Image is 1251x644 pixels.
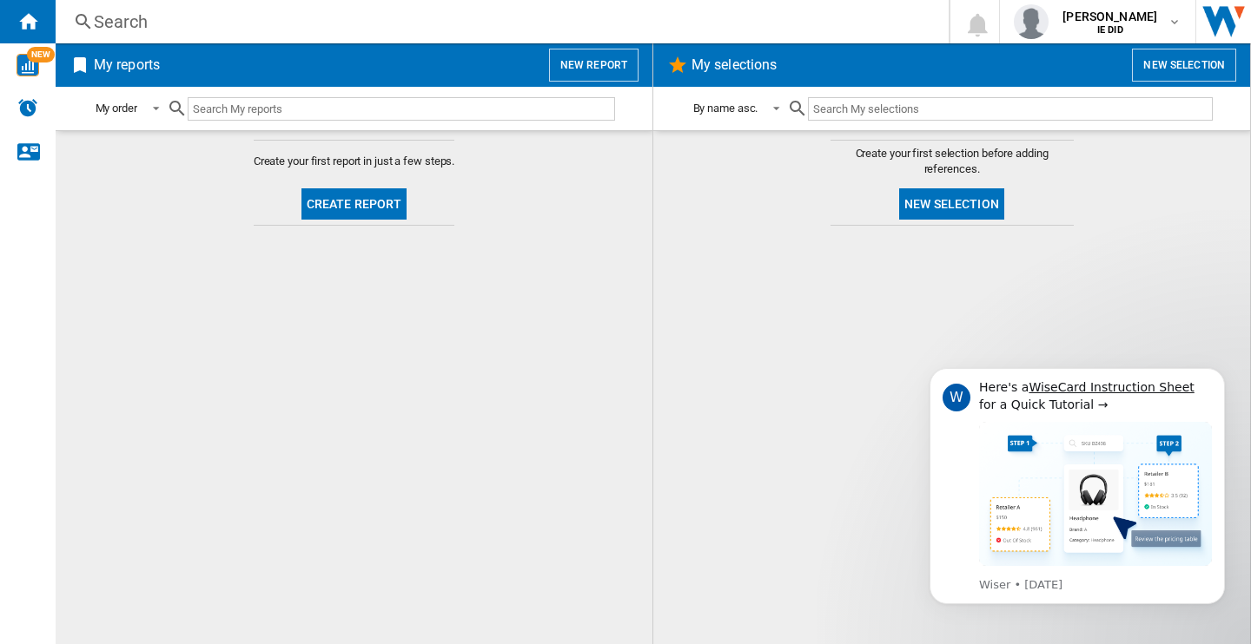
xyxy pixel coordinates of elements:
input: Search My selections [808,97,1212,121]
span: [PERSON_NAME] [1062,8,1157,25]
img: alerts-logo.svg [17,97,38,118]
h2: My reports [90,49,163,82]
input: Search My reports [188,97,615,121]
img: wise-card.svg [17,54,39,76]
img: profile.jpg [1014,4,1049,39]
button: New selection [899,188,1004,220]
h2: My selections [688,49,780,82]
div: By name asc. [693,102,758,115]
button: New selection [1132,49,1236,82]
span: Create your first selection before adding references. [831,146,1074,177]
button: New report [549,49,639,82]
span: Create your first report in just a few steps. [254,154,455,169]
div: My order [96,102,137,115]
div: Search [94,10,903,34]
button: Create report [301,188,407,220]
span: NEW [27,47,55,62]
b: IE DID [1097,24,1123,36]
